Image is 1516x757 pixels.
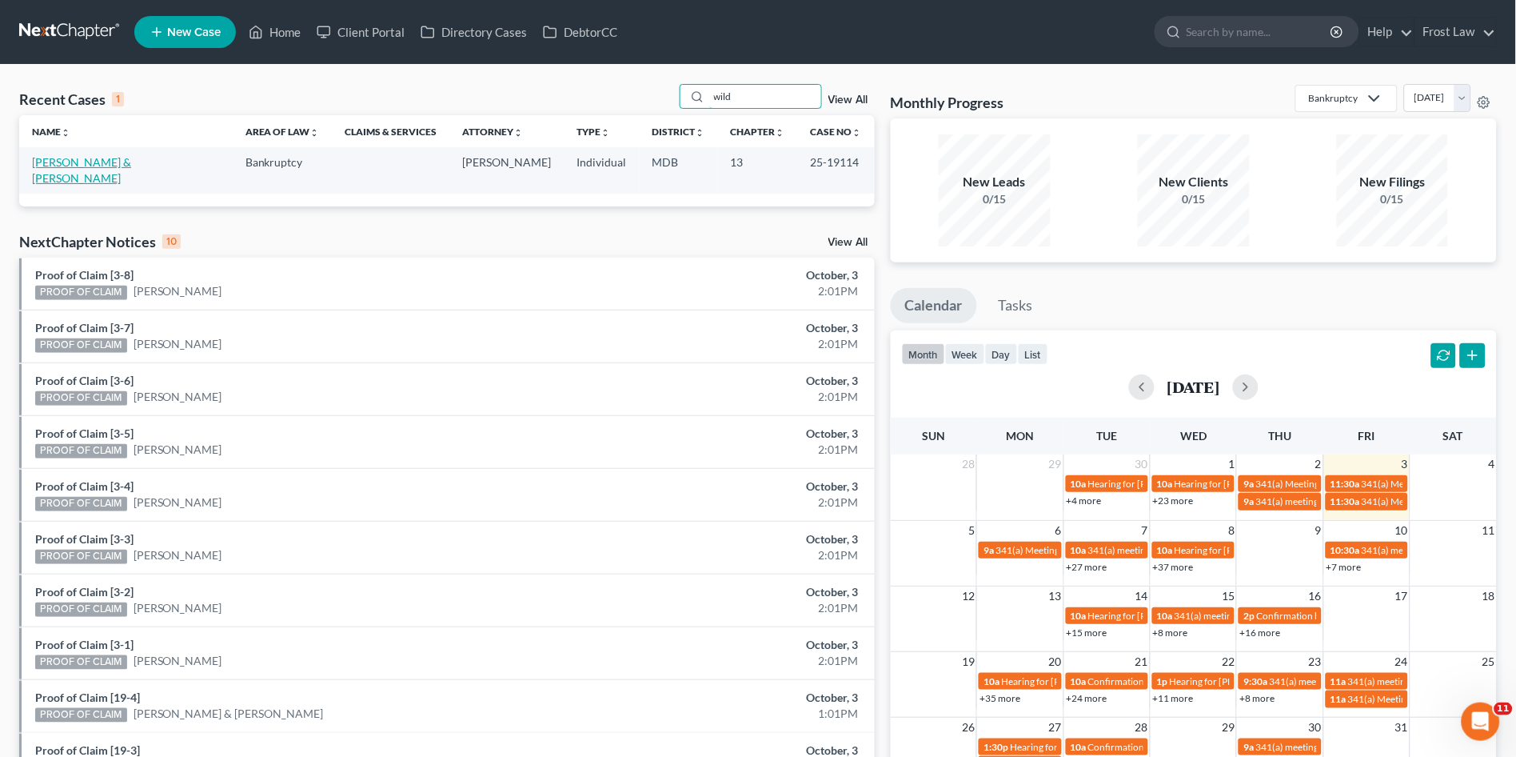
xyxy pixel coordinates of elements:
[595,653,859,669] div: 2:01PM
[1047,718,1063,737] span: 27
[852,128,862,138] i: unfold_more
[233,147,333,193] td: Bankruptcy
[134,442,222,458] a: [PERSON_NAME]
[601,128,611,138] i: unfold_more
[1018,343,1048,365] button: list
[967,521,976,540] span: 5
[1140,521,1150,540] span: 7
[1047,455,1063,474] span: 29
[1239,692,1275,704] a: +8 more
[1071,610,1087,622] span: 10a
[413,18,535,46] a: Directory Cases
[35,638,134,651] a: Proof of Claim [3-1]
[595,531,859,547] div: October, 3
[1394,652,1410,671] span: 24
[979,692,1020,704] a: +35 more
[696,128,705,138] i: unfold_more
[595,442,859,458] div: 2:01PM
[1157,610,1173,622] span: 10a
[1337,191,1449,207] div: 0/15
[167,26,221,38] span: New Case
[1088,610,1213,622] span: Hearing for [PERSON_NAME]
[1243,478,1254,490] span: 9a
[595,600,859,616] div: 2:01PM
[983,675,999,687] span: 10a
[1400,455,1410,474] span: 3
[35,497,127,511] div: PROOF OF CLAIM
[640,147,718,193] td: MDB
[939,173,1051,191] div: New Leads
[1001,675,1126,687] span: Hearing for [PERSON_NAME]
[309,18,413,46] a: Client Portal
[1175,478,1299,490] span: Hearing for [PERSON_NAME]
[35,532,134,546] a: Proof of Claim [3-3]
[1071,478,1087,490] span: 10a
[577,126,611,138] a: Typeunfold_more
[35,691,140,704] a: Proof of Claim [19-4]
[1157,544,1173,556] span: 10a
[595,495,859,511] div: 2:01PM
[1481,521,1497,540] span: 11
[35,374,134,387] a: Proof of Claim [3-6]
[134,547,222,563] a: [PERSON_NAME]
[1227,455,1236,474] span: 1
[1134,718,1150,737] span: 28
[1170,675,1295,687] span: Hearing for [PERSON_NAME]
[134,706,324,722] a: [PERSON_NAME] & [PERSON_NAME]
[1071,741,1087,753] span: 10a
[1153,495,1194,507] a: +23 more
[1394,587,1410,606] span: 17
[1326,561,1362,573] a: +7 more
[1134,455,1150,474] span: 30
[1307,587,1323,606] span: 16
[995,544,1151,556] span: 341(a) Meeting for [PERSON_NAME]
[1330,693,1346,705] span: 11a
[1088,544,1243,556] span: 341(a) meeting for [PERSON_NAME]
[35,655,127,670] div: PROOF OF CLAIM
[19,232,181,251] div: NextChapter Notices
[939,191,1051,207] div: 0/15
[960,455,976,474] span: 28
[1134,652,1150,671] span: 21
[1088,741,1270,753] span: Confirmation hearing for [PERSON_NAME]
[1394,718,1410,737] span: 31
[595,637,859,653] div: October, 3
[1314,521,1323,540] span: 9
[1360,18,1414,46] a: Help
[891,93,1004,112] h3: Monthly Progress
[32,155,131,185] a: [PERSON_NAME] & [PERSON_NAME]
[798,147,875,193] td: 25-19114
[1138,191,1250,207] div: 0/15
[1067,692,1107,704] a: +24 more
[1239,627,1280,639] a: +16 more
[1153,692,1194,704] a: +11 more
[1157,675,1168,687] span: 1p
[1415,18,1496,46] a: Frost Law
[595,267,859,283] div: October, 3
[652,126,705,138] a: Districtunfold_more
[1481,652,1497,671] span: 25
[811,126,862,138] a: Case Nounfold_more
[134,600,222,616] a: [PERSON_NAME]
[1307,718,1323,737] span: 30
[450,147,565,193] td: [PERSON_NAME]
[134,336,222,352] a: [PERSON_NAME]
[241,18,309,46] a: Home
[463,126,524,138] a: Attorneyunfold_more
[1243,495,1254,507] span: 9a
[134,653,222,669] a: [PERSON_NAME]
[1309,91,1358,105] div: Bankruptcy
[35,603,127,617] div: PROOF OF CLAIM
[828,94,868,106] a: View All
[565,147,640,193] td: Individual
[35,585,134,599] a: Proof of Claim [3-2]
[1153,627,1188,639] a: +8 more
[1255,478,1410,490] span: 341(a) Meeting for [PERSON_NAME]
[1007,429,1035,443] span: Mon
[1243,675,1267,687] span: 9:30a
[134,495,222,511] a: [PERSON_NAME]
[595,336,859,352] div: 2:01PM
[1067,627,1107,639] a: +15 more
[1054,521,1063,540] span: 6
[514,128,524,138] i: unfold_more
